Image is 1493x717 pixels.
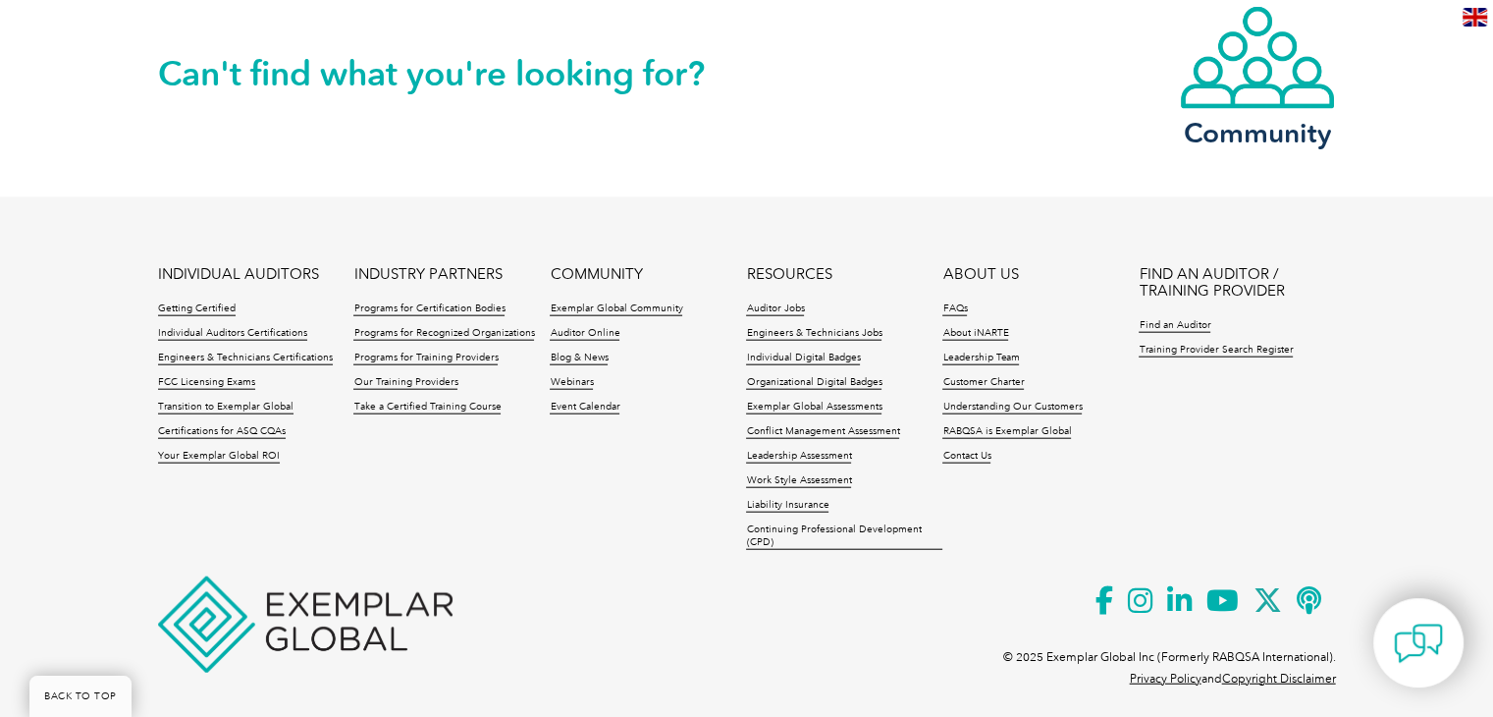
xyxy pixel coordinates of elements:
a: Community [1179,5,1336,145]
a: Individual Auditors Certifications [158,327,307,341]
a: Certifications for ASQ CQAs [158,425,286,439]
a: Understanding Our Customers [942,401,1082,414]
a: Leadership Assessment [746,450,851,464]
h2: Can't find what you're looking for? [158,58,747,89]
a: Engineers & Technicians Jobs [746,327,881,341]
a: Conflict Management Assessment [746,425,899,439]
img: en [1463,8,1487,27]
a: About iNARTE [942,327,1008,341]
a: Auditor Jobs [746,303,804,316]
a: INDIVIDUAL AUDITORS [158,266,319,283]
img: contact-chat.png [1394,619,1443,668]
a: Programs for Training Providers [353,352,498,365]
a: Programs for Certification Bodies [353,303,505,316]
a: Exemplar Global Community [550,303,682,316]
a: Find an Auditor [1139,319,1210,333]
a: Customer Charter [942,376,1024,390]
a: Getting Certified [158,303,236,316]
a: Blog & News [550,352,608,365]
a: Copyright Disclaimer [1222,672,1336,686]
p: and [1130,668,1336,689]
a: Privacy Policy [1130,672,1201,686]
h3: Community [1179,121,1336,145]
a: Engineers & Technicians Certifications [158,352,333,365]
a: ABOUT US [942,266,1018,283]
a: Individual Digital Badges [746,352,860,365]
a: BACK TO TOP [29,676,132,717]
a: Work Style Assessment [746,474,851,488]
p: © 2025 Exemplar Global Inc (Formerly RABQSA International). [1003,646,1336,668]
a: Contact Us [942,450,990,464]
a: Leadership Team [942,352,1019,365]
a: RABQSA is Exemplar Global [942,425,1071,439]
a: Exemplar Global Assessments [746,401,881,414]
a: Take a Certified Training Course [353,401,501,414]
a: Programs for Recognized Organizations [353,327,534,341]
a: Auditor Online [550,327,619,341]
a: Our Training Providers [353,376,457,390]
img: icon-community.webp [1179,5,1336,111]
a: Your Exemplar Global ROI [158,450,280,464]
a: COMMUNITY [550,266,642,283]
a: Webinars [550,376,593,390]
a: Event Calendar [550,401,619,414]
a: Liability Insurance [746,499,828,513]
a: FCC Licensing Exams [158,376,255,390]
a: Transition to Exemplar Global [158,401,293,414]
a: RESOURCES [746,266,831,283]
a: Continuing Professional Development (CPD) [746,524,942,550]
a: Training Provider Search Register [1139,344,1293,358]
a: INDUSTRY PARTNERS [353,266,502,283]
a: Organizational Digital Badges [746,376,881,390]
a: FAQs [942,303,967,316]
img: Exemplar Global [158,577,453,673]
a: FIND AN AUDITOR / TRAINING PROVIDER [1139,266,1335,300]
